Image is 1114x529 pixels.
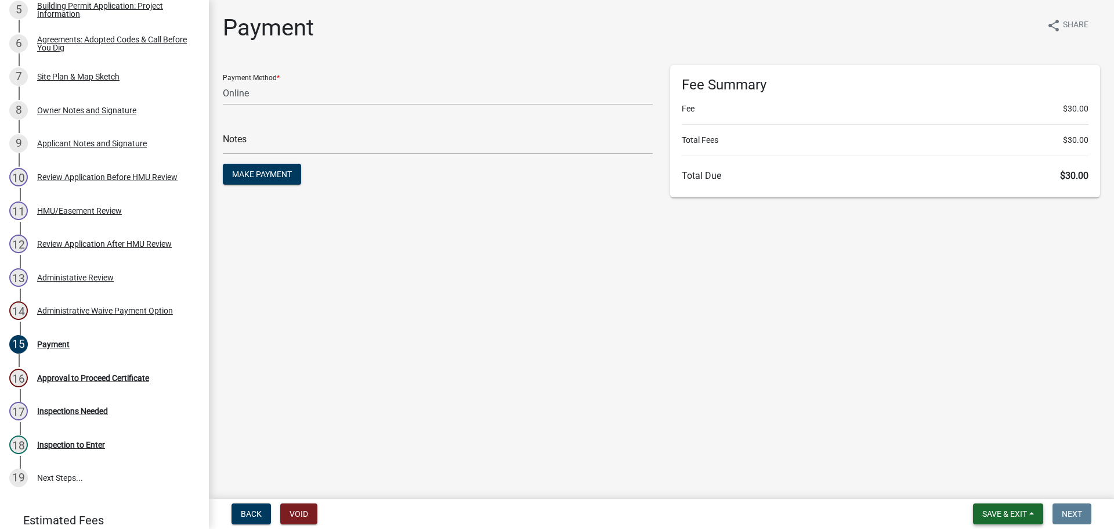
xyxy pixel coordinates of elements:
[280,503,317,524] button: Void
[232,170,292,179] span: Make Payment
[9,101,28,120] div: 8
[9,402,28,420] div: 17
[241,509,262,519] span: Back
[232,503,271,524] button: Back
[37,207,122,215] div: HMU/Easement Review
[37,106,136,114] div: Owner Notes and Signature
[682,103,1088,115] li: Fee
[1060,170,1088,181] span: $30.00
[37,340,70,348] div: Payment
[37,274,114,282] div: Administative Review
[1062,509,1082,519] span: Next
[1047,19,1061,33] i: share
[37,407,108,415] div: Inspections Needed
[973,503,1043,524] button: Save & Exit
[9,34,28,53] div: 6
[9,1,28,19] div: 5
[9,469,28,487] div: 19
[37,307,173,315] div: Administrative Waive Payment Option
[1037,14,1098,37] button: shareShare
[9,67,28,86] div: 7
[37,441,105,449] div: Inspection to Enter
[9,235,28,253] div: 12
[1063,134,1088,146] span: $30.00
[1052,503,1091,524] button: Next
[9,134,28,153] div: 9
[982,509,1027,519] span: Save & Exit
[37,374,149,382] div: Approval to Proceed Certificate
[9,335,28,354] div: 15
[37,139,147,147] div: Applicant Notes and Signature
[9,369,28,387] div: 16
[9,436,28,454] div: 18
[9,301,28,320] div: 14
[9,168,28,186] div: 10
[37,35,190,52] div: Agreements: Adopted Codes & Call Before You Dig
[37,73,120,81] div: Site Plan & Map Sketch
[223,164,301,185] button: Make Payment
[9,201,28,220] div: 11
[9,268,28,287] div: 13
[223,14,314,42] h1: Payment
[682,170,1088,181] h6: Total Due
[1063,103,1088,115] span: $30.00
[682,77,1088,93] h6: Fee Summary
[682,134,1088,146] li: Total Fees
[37,173,178,181] div: Review Application Before HMU Review
[1063,19,1088,33] span: Share
[37,2,190,18] div: Building Permit Application: Project Information
[37,240,172,248] div: Review Application After HMU Review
